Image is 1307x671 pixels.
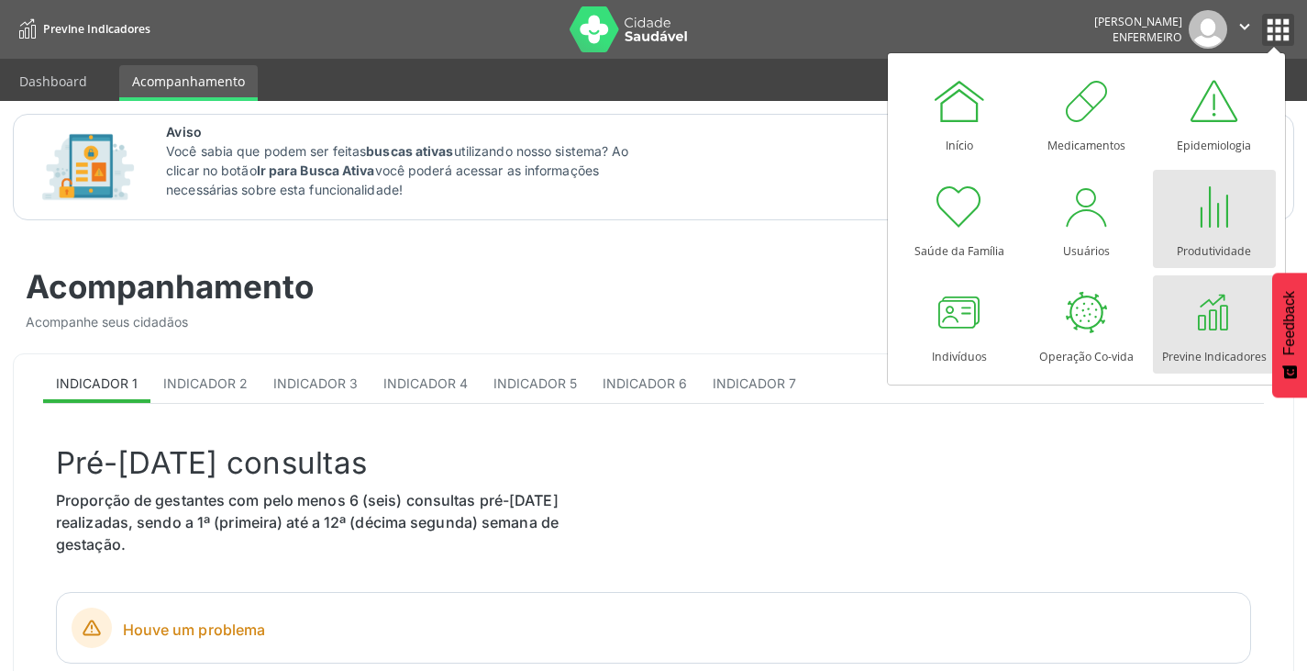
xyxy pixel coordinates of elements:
[1153,64,1276,162] a: Epidemiologia
[6,65,100,97] a: Dashboard
[36,126,140,208] img: Imagem de CalloutCard
[1262,14,1294,46] button: apps
[273,375,358,391] span: Indicador 3
[1113,29,1182,45] span: Enfermeiro
[1094,14,1182,29] div: [PERSON_NAME]
[1281,291,1298,355] span: Feedback
[366,143,453,159] strong: buscas ativas
[1025,170,1148,268] a: Usuários
[493,375,577,391] span: Indicador 5
[1272,273,1307,397] button: Feedback - Mostrar pesquisa
[603,375,687,391] span: Indicador 6
[163,375,248,391] span: Indicador 2
[898,170,1021,268] a: Saúde da Família
[257,162,375,178] strong: Ir para Busca Ativa
[383,375,468,391] span: Indicador 4
[26,267,641,306] div: Acompanhamento
[1153,275,1276,374] a: Previne Indicadores
[166,122,651,141] span: Aviso
[1025,275,1148,374] a: Operação Co-vida
[898,275,1021,374] a: Indivíduos
[56,444,367,481] span: Pré-[DATE] consultas
[1189,10,1227,49] img: img
[898,64,1021,162] a: Início
[119,65,258,101] a: Acompanhamento
[713,375,796,391] span: Indicador 7
[26,312,641,331] div: Acompanhe seus cidadãos
[123,619,1235,641] span: Houve um problema
[1153,170,1276,268] a: Produtividade
[166,141,651,199] p: Você sabia que podem ser feitas utilizando nosso sistema? Ao clicar no botão você poderá acessar ...
[1235,17,1255,37] i: 
[1025,64,1148,162] a: Medicamentos
[43,21,150,37] span: Previne Indicadores
[56,491,559,554] span: Proporção de gestantes com pelo menos 6 (seis) consultas pré-[DATE] realizadas, sendo a 1ª (prime...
